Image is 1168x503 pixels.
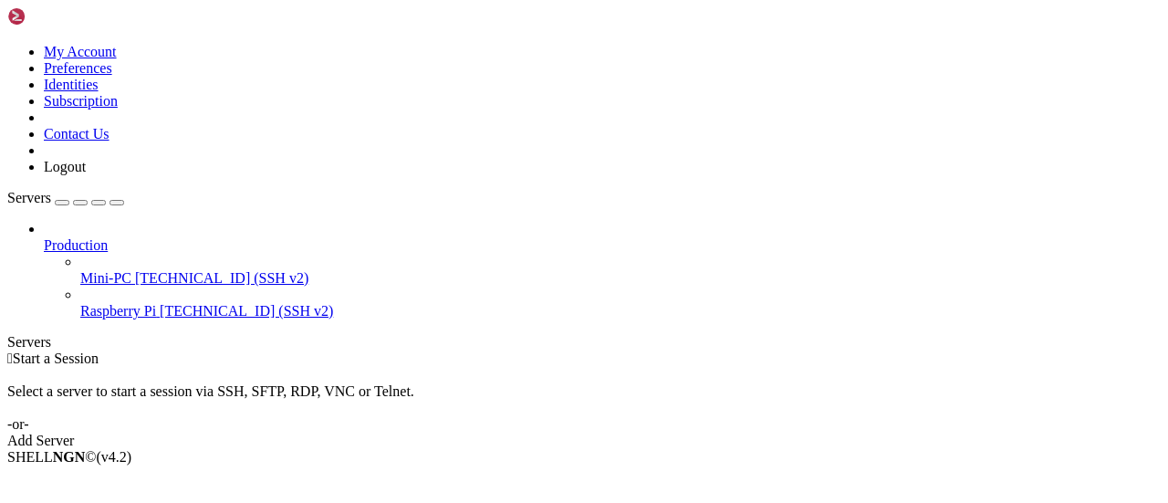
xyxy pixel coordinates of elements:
a: My Account [44,44,117,59]
a: Subscription [44,93,118,109]
a: Raspberry Pi [TECHNICAL_ID] (SSH v2) [80,303,1161,320]
span:  [7,351,13,366]
span: Servers [7,190,51,205]
a: Identities [44,77,99,92]
div: Add Server [7,433,1161,449]
b: NGN [53,449,86,465]
span: 4.2.0 [97,449,132,465]
li: Mini-PC [TECHNICAL_ID] (SSH v2) [80,254,1161,287]
li: Production [44,221,1161,320]
div: Select a server to start a session via SSH, SFTP, RDP, VNC or Telnet. -or- [7,367,1161,433]
span: Raspberry Pi [80,303,156,319]
a: Preferences [44,60,112,76]
div: Servers [7,334,1161,351]
span: Start a Session [13,351,99,366]
span: Production [44,237,108,253]
span: Mini-PC [80,270,131,286]
span: SHELL © [7,449,131,465]
a: Production [44,237,1161,254]
img: Shellngn [7,7,112,26]
a: Logout [44,159,86,174]
li: Raspberry Pi [TECHNICAL_ID] (SSH v2) [80,287,1161,320]
span: [TECHNICAL_ID] (SSH v2) [135,270,308,286]
a: Mini-PC [TECHNICAL_ID] (SSH v2) [80,270,1161,287]
span: [TECHNICAL_ID] (SSH v2) [160,303,333,319]
a: Contact Us [44,126,109,141]
a: Servers [7,190,124,205]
